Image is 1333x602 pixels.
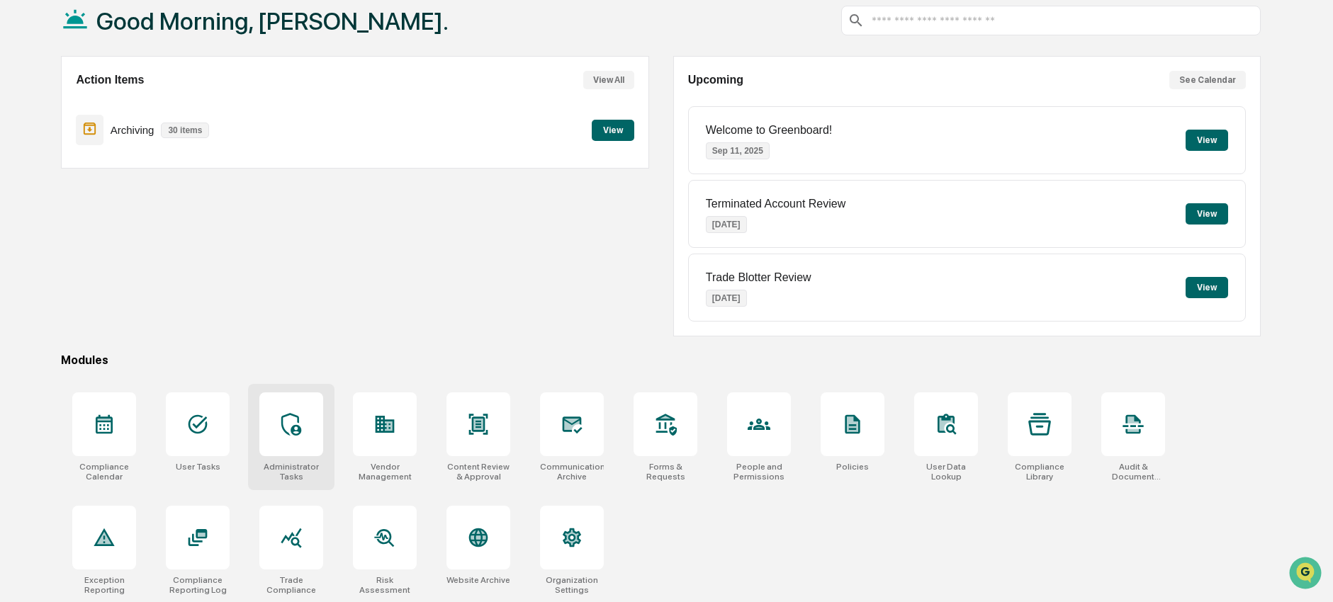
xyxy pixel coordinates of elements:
[706,271,811,284] p: Trade Blotter Review
[836,462,869,472] div: Policies
[241,113,258,130] button: Start new chat
[353,462,417,482] div: Vendor Management
[28,205,89,220] span: Data Lookup
[72,575,136,595] div: Exception Reporting
[540,575,604,595] div: Organization Settings
[583,71,634,89] button: View All
[446,462,510,482] div: Content Review & Approval
[14,108,40,134] img: 1746055101610-c473b297-6a78-478c-a979-82029cc54cd1
[706,198,845,210] p: Terminated Account Review
[259,575,323,595] div: Trade Compliance
[48,108,232,123] div: Start new chat
[592,120,634,141] button: View
[914,462,978,482] div: User Data Lookup
[97,173,181,198] a: 🗄️Attestations
[48,123,179,134] div: We're available if you need us!
[1288,555,1326,594] iframe: Open customer support
[117,178,176,193] span: Attestations
[111,124,154,136] p: Archiving
[706,216,747,233] p: [DATE]
[727,462,791,482] div: People and Permissions
[1101,462,1165,482] div: Audit & Document Logs
[9,200,95,225] a: 🔎Data Lookup
[1186,203,1228,225] button: View
[706,142,770,159] p: Sep 11, 2025
[540,462,604,482] div: Communications Archive
[76,74,144,86] h2: Action Items
[96,7,449,35] h1: Good Morning, [PERSON_NAME].
[634,462,697,482] div: Forms & Requests
[353,575,417,595] div: Risk Assessment
[592,123,634,136] a: View
[259,462,323,482] div: Administrator Tasks
[1186,130,1228,151] button: View
[706,124,832,137] p: Welcome to Greenboard!
[28,178,91,193] span: Preclearance
[72,462,136,482] div: Compliance Calendar
[9,173,97,198] a: 🖐️Preclearance
[1169,71,1246,89] button: See Calendar
[176,462,220,472] div: User Tasks
[166,575,230,595] div: Compliance Reporting Log
[446,575,510,585] div: Website Archive
[61,353,1261,367] div: Modules
[688,74,743,86] h2: Upcoming
[103,180,114,191] div: 🗄️
[100,239,171,251] a: Powered byPylon
[1008,462,1072,482] div: Compliance Library
[14,207,26,218] div: 🔎
[1186,277,1228,298] button: View
[141,240,171,251] span: Pylon
[14,30,258,52] p: How can we help?
[161,123,209,138] p: 30 items
[706,290,747,307] p: [DATE]
[14,180,26,191] div: 🖐️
